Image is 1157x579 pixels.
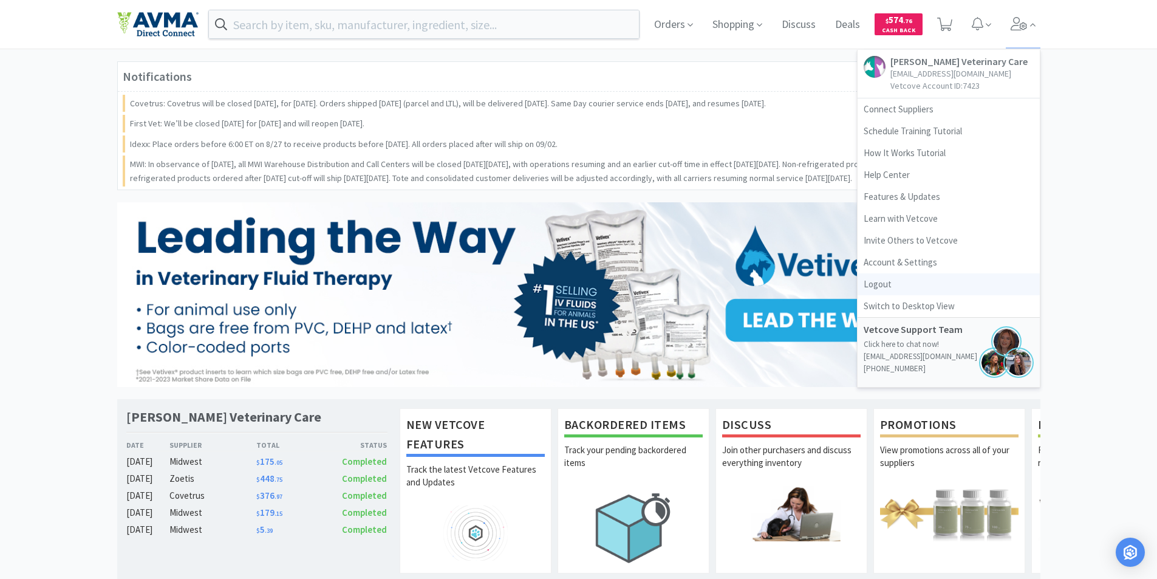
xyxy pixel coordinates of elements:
img: jenna.png [1003,348,1034,378]
a: [DATE]Zoetis$448.75Completed [126,471,387,486]
div: Midwest [169,505,256,520]
a: Schedule Training Tutorial [858,120,1040,142]
span: Completed [342,507,387,518]
span: 179 [256,507,282,518]
span: $ [256,527,260,535]
span: 448 [256,473,282,484]
a: DiscussJoin other purchasers and discuss everything inventory [715,408,867,574]
a: [DATE]Midwest$5.39Completed [126,522,387,537]
a: Switch to Desktop View [858,295,1040,317]
a: [DATE]Midwest$175.05Completed [126,454,387,469]
img: hero_backorders.png [564,486,703,569]
span: $ [256,476,260,484]
a: Account & Settings [858,252,1040,273]
div: Midwest [169,454,256,469]
a: Help Center [858,164,1040,186]
h3: Notifications [123,67,192,86]
a: [PERSON_NAME] Veterinary Care[EMAIL_ADDRESS][DOMAIN_NAME]Vetcove Account ID:7423 [858,50,1040,98]
div: [DATE] [126,522,170,537]
h1: [PERSON_NAME] Veterinary Care [126,408,321,426]
p: Join other purchasers and discuss everything inventory [722,444,861,486]
img: hero_discuss.png [722,486,861,541]
span: $ [886,17,889,25]
span: . 75 [275,476,282,484]
div: [DATE] [126,471,170,486]
a: PromotionsView promotions across all of your suppliers [873,408,1025,574]
span: 376 [256,490,282,501]
p: [EMAIL_ADDRESS][DOMAIN_NAME] [864,351,1034,363]
p: Idexx: Place orders before 6:00 ET on 8/27 to receive products before [DATE]. All orders placed a... [130,137,558,151]
p: Track your pending backordered items [564,444,703,486]
span: Completed [342,473,387,484]
p: MWI: In observance of [DATE], all MWI Warehouse Distribution and Call Centers will be closed [DAT... [130,157,1030,185]
span: 5 [256,524,273,535]
a: Invite Others to Vetcove [858,230,1040,252]
a: Features & Updates [858,186,1040,208]
img: jennifer.png [979,348,1009,378]
a: Click here to chat now! [864,339,939,349]
div: Zoetis [169,471,256,486]
span: . 97 [275,493,282,501]
h5: Vetcove Support Team [864,324,985,335]
a: New Vetcove FeaturesTrack the latest Vetcove Features and Updates [400,408,551,574]
p: First Vet: We’ll be closed [DATE] for [DATE] and will reopen [DATE]. [130,117,364,130]
h1: Backordered Items [564,415,703,437]
span: . 39 [265,527,273,535]
div: [DATE] [126,454,170,469]
a: [DATE]Covetrus$376.97Completed [126,488,387,503]
p: [PHONE_NUMBER] [864,363,1034,375]
img: hero_feature_roadmap.png [406,505,545,561]
a: [DATE]Midwest$179.15Completed [126,505,387,520]
a: Learn with Vetcove [858,208,1040,230]
h1: Promotions [880,415,1019,437]
span: $ [256,510,260,518]
span: Completed [342,456,387,467]
span: . 15 [275,510,282,518]
div: Covetrus [169,488,256,503]
div: Open Intercom Messenger [1116,538,1145,567]
p: [EMAIL_ADDRESS][DOMAIN_NAME] [890,67,1028,80]
span: $ [256,459,260,467]
p: Covetrus: Covetrus will be closed [DATE], for [DATE]. Orders shipped [DATE] (parcel and LTL), wil... [130,97,766,110]
div: Supplier [169,439,256,451]
a: Discuss [777,19,821,30]
img: jules.png [991,326,1022,357]
div: Status [322,439,387,451]
span: Completed [342,490,387,501]
div: Total [256,439,322,451]
a: Backordered ItemsTrack your pending backordered items [558,408,709,574]
img: 6bcff1d5513c4292bcae26201ab6776f.jpg [117,202,1040,387]
div: [DATE] [126,488,170,503]
p: View promotions across all of your suppliers [880,444,1019,486]
div: Midwest [169,522,256,537]
img: e4e33dab9f054f5782a47901c742baa9_102.png [117,12,199,37]
div: [DATE] [126,505,170,520]
span: 175 [256,456,282,467]
a: Logout [858,273,1040,295]
input: Search by item, sku, manufacturer, ingredient, size... [209,10,640,38]
p: Track the latest Vetcove Features and Updates [406,463,545,505]
span: Completed [342,524,387,535]
span: . 05 [275,459,282,467]
h1: New Vetcove Features [406,415,545,457]
a: Connect Suppliers [858,98,1040,120]
div: Date [126,439,170,451]
span: 574 [886,14,912,26]
a: How It Works Tutorial [858,142,1040,164]
a: $574.76Cash Back [875,8,923,41]
span: $ [256,493,260,501]
h5: [PERSON_NAME] Veterinary Care [890,56,1028,67]
span: . 76 [903,17,912,25]
p: Vetcove Account ID: 7423 [890,80,1028,92]
span: Cash Back [882,27,915,35]
a: Deals [830,19,865,30]
img: hero_promotions.png [880,486,1019,541]
h1: Discuss [722,415,861,437]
